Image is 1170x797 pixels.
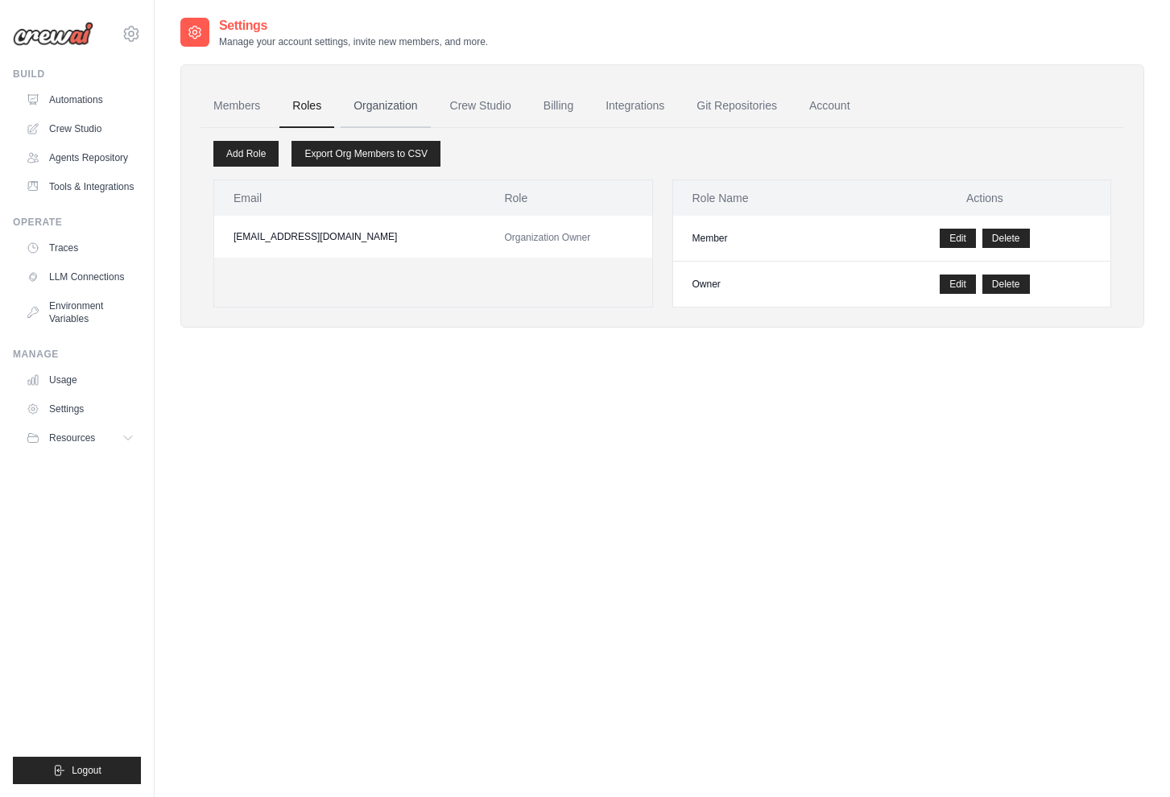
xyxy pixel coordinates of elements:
a: Edit [940,229,976,248]
a: Account [796,85,863,128]
a: Environment Variables [19,293,141,332]
a: Settings [19,396,141,422]
a: Members [201,85,273,128]
button: Logout [13,757,141,784]
img: Logo [13,22,93,46]
button: Delete [982,229,1030,248]
a: Organization [341,85,430,128]
td: Owner [673,262,859,308]
a: Crew Studio [437,85,524,128]
a: Usage [19,367,141,393]
h2: Settings [219,16,488,35]
span: Logout [72,764,101,777]
div: Operate [13,216,141,229]
a: Crew Studio [19,116,141,142]
span: Resources [49,432,95,444]
p: Manage your account settings, invite new members, and more. [219,35,488,48]
a: Agents Repository [19,145,141,171]
td: Member [673,216,859,262]
a: Integrations [593,85,677,128]
div: Build [13,68,141,81]
a: Tools & Integrations [19,174,141,200]
th: Email [214,180,485,216]
a: Traces [19,235,141,261]
th: Role Name [673,180,859,216]
a: Add Role [213,141,279,167]
button: Resources [19,425,141,451]
th: Role [485,180,651,216]
a: Git Repositories [684,85,790,128]
button: Delete [982,275,1030,294]
td: [EMAIL_ADDRESS][DOMAIN_NAME] [214,216,485,258]
th: Actions [859,180,1110,216]
span: Organization Owner [504,232,590,243]
a: Billing [531,85,586,128]
a: Automations [19,87,141,113]
a: Roles [279,85,334,128]
a: LLM Connections [19,264,141,290]
div: Manage [13,348,141,361]
a: Edit [940,275,976,294]
a: Export Org Members to CSV [291,141,440,167]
